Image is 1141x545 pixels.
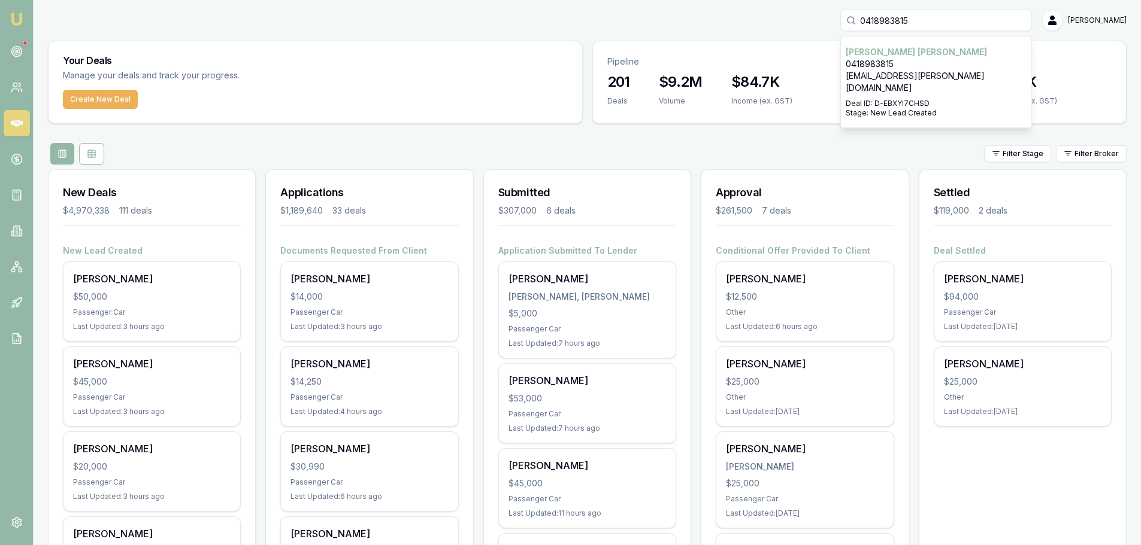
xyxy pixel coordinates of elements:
div: Passenger Car [509,494,666,504]
span: [PERSON_NAME] [1068,16,1127,25]
div: $25,000 [944,376,1101,388]
div: $94,000 [944,291,1101,303]
h3: 201 [607,72,630,92]
div: $4,970,338 [63,205,110,217]
button: Filter Stage [984,145,1051,162]
p: [EMAIL_ADDRESS][PERSON_NAME][DOMAIN_NAME] [846,70,1027,94]
p: Deal ID: D-EBXYI7CHSD [846,99,1027,108]
div: [PERSON_NAME] [290,357,448,371]
div: [PERSON_NAME] [509,458,666,473]
div: $20,000 [73,461,231,473]
div: [PERSON_NAME] [509,272,666,286]
h3: $9.2M [659,72,703,92]
div: [PERSON_NAME] [290,526,448,541]
h3: Submitted [498,184,676,201]
h3: Settled [934,184,1112,201]
div: Other [726,307,883,317]
div: Last Updated: 6 hours ago [290,492,448,501]
div: [PERSON_NAME] [73,442,231,456]
h4: Deal Settled [934,245,1112,257]
div: Last Updated: [DATE] [944,407,1101,416]
div: Last Updated: 4 hours ago [290,407,448,416]
div: $45,000 [73,376,231,388]
h4: Conditional Offer Provided To Client [716,245,894,257]
div: 6 deals [546,205,576,217]
div: $119,000 [934,205,969,217]
span: Filter Stage [1003,149,1043,159]
p: 0418983815 [846,58,1027,70]
img: emu-icon-u.png [10,12,24,26]
div: [PERSON_NAME] [726,461,883,473]
div: Last Updated: 7 hours ago [509,424,666,433]
div: [PERSON_NAME] [73,357,231,371]
div: Passenger Car [73,392,231,402]
div: Income (ex. GST) [731,96,792,106]
div: [PERSON_NAME] [944,272,1101,286]
div: 111 deals [119,205,152,217]
div: Last Updated: 7 hours ago [509,339,666,348]
p: Manage your deals and track your progress. [63,69,370,83]
div: Other [726,392,883,402]
div: $1,189,640 [280,205,323,217]
div: Volume [659,96,703,106]
div: Other [944,392,1101,402]
h4: Documents Requested From Client [280,245,458,257]
span: Filter Broker [1075,149,1119,159]
div: $12,500 [726,291,883,303]
div: $5,000 [509,307,666,319]
div: Last Updated: [DATE] [726,509,883,518]
div: 2 deals [979,205,1007,217]
div: Passenger Car [73,477,231,487]
div: Passenger Car [290,392,448,402]
h4: New Lead Created [63,245,241,257]
h3: $84.7K [731,72,792,92]
h3: New Deals [63,184,241,201]
div: [PERSON_NAME] [73,526,231,541]
div: [PERSON_NAME] [726,272,883,286]
div: [PERSON_NAME] [290,272,448,286]
p: Stage: New Lead Created [846,108,1027,118]
div: $307,000 [498,205,537,217]
div: [PERSON_NAME] [726,442,883,456]
div: $30,990 [290,461,448,473]
div: [PERSON_NAME], [PERSON_NAME] [509,291,666,303]
h3: Your Deals [63,56,568,65]
input: Search deals [840,10,1032,31]
div: [PERSON_NAME] [509,373,666,388]
button: Create New Deal [63,90,138,109]
div: Passenger Car [73,307,231,317]
button: Filter Broker [1056,145,1127,162]
p: Pipeline [607,56,840,68]
div: Select deal for Wesley Blair [841,36,1031,128]
div: Last Updated: 3 hours ago [73,407,231,416]
div: Deals [607,96,630,106]
div: Last Updated: 3 hours ago [73,492,231,501]
div: [PERSON_NAME] [73,272,231,286]
div: Passenger Car [726,494,883,504]
div: Passenger Car [509,324,666,334]
div: $14,000 [290,291,448,303]
div: 7 deals [762,205,791,217]
div: Last Updated: 3 hours ago [73,322,231,331]
div: $14,250 [290,376,448,388]
div: Last Updated: 6 hours ago [726,322,883,331]
div: Passenger Car [290,477,448,487]
div: $25,000 [726,477,883,489]
h3: Approval [716,184,894,201]
div: 33 deals [332,205,366,217]
div: [PERSON_NAME] [944,357,1101,371]
div: $53,000 [509,392,666,404]
div: [PERSON_NAME] [290,442,448,456]
div: Last Updated: 3 hours ago [290,322,448,331]
div: Last Updated: [DATE] [726,407,883,416]
div: [PERSON_NAME] [726,357,883,371]
div: Passenger Car [944,307,1101,317]
h3: Applications [280,184,458,201]
div: $45,000 [509,477,666,489]
div: $50,000 [73,291,231,303]
div: Passenger Car [290,307,448,317]
p: [PERSON_NAME] [PERSON_NAME] [846,46,1027,58]
div: $261,500 [716,205,752,217]
div: Passenger Car [509,409,666,419]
